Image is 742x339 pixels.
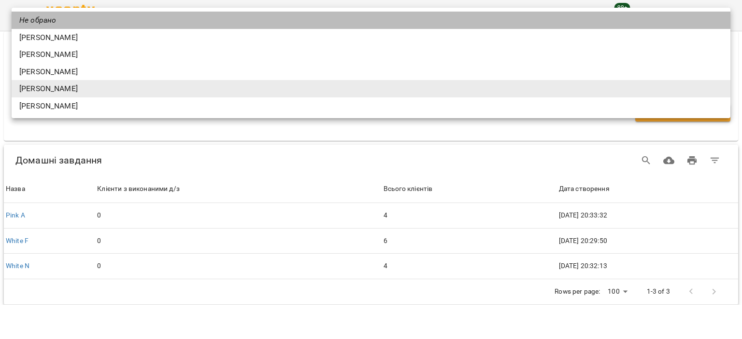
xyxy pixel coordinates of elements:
[12,63,730,81] li: [PERSON_NAME]
[12,97,730,115] li: [PERSON_NAME]
[12,29,730,46] li: [PERSON_NAME]
[12,80,730,97] li: [PERSON_NAME]
[12,46,730,63] li: [PERSON_NAME]
[19,14,56,26] em: Не обрано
